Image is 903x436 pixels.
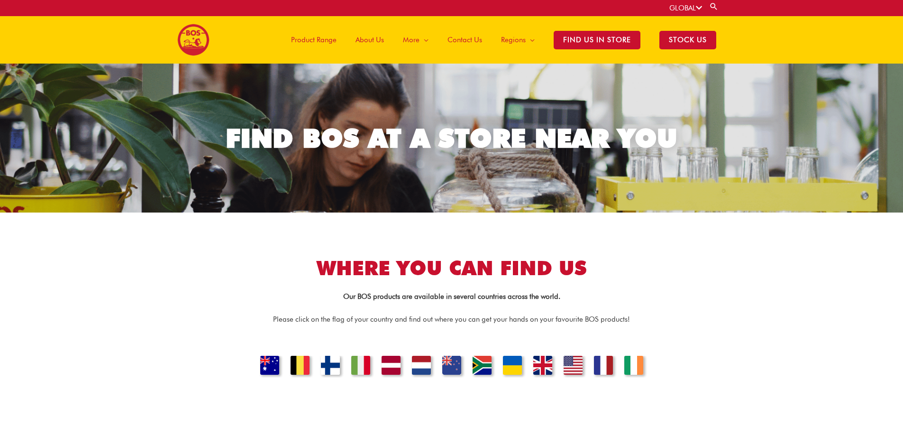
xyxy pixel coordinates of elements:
a: STOCK US [650,16,726,64]
a: Australia [255,356,285,378]
span: About Us [356,26,384,54]
span: More [403,26,420,54]
a: Product Range [282,16,346,64]
a: Contact Us [438,16,492,64]
a: FRANCE [588,356,619,378]
h2: Where you can find us [186,255,717,281]
span: Product Range [291,26,337,54]
a: NEW ZEALAND [437,356,467,378]
a: GLOBAL [669,4,702,12]
a: FINLAND [315,356,346,378]
strong: Our BOS products are available in several countries across the world. [343,292,560,301]
a: Regions [492,16,544,64]
a: Search button [709,2,719,11]
a: ITALY [346,356,376,378]
a: SOUTH AFRICA [467,356,497,378]
a: IRELAND [619,356,649,378]
a: Belgium [285,356,315,378]
a: NETHERLANDS [406,356,437,378]
a: Find Us in Store [544,16,650,64]
img: BOS logo finals-200px [177,24,210,56]
span: Find Us in Store [554,31,640,49]
a: More [393,16,438,64]
span: Regions [501,26,526,54]
span: Contact Us [447,26,482,54]
span: STOCK US [659,31,716,49]
a: UKRAINE [497,356,528,378]
a: UNITED KINGDOM [528,356,558,378]
div: FIND BOS AT A STORE NEAR YOU [226,125,677,151]
p: Please click on the flag of your country and find out where you can get your hands on your favour... [186,314,717,325]
nav: Site Navigation [274,16,726,64]
a: UNITED STATES [558,356,588,378]
a: LATIVIA [376,356,406,378]
a: About Us [346,16,393,64]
